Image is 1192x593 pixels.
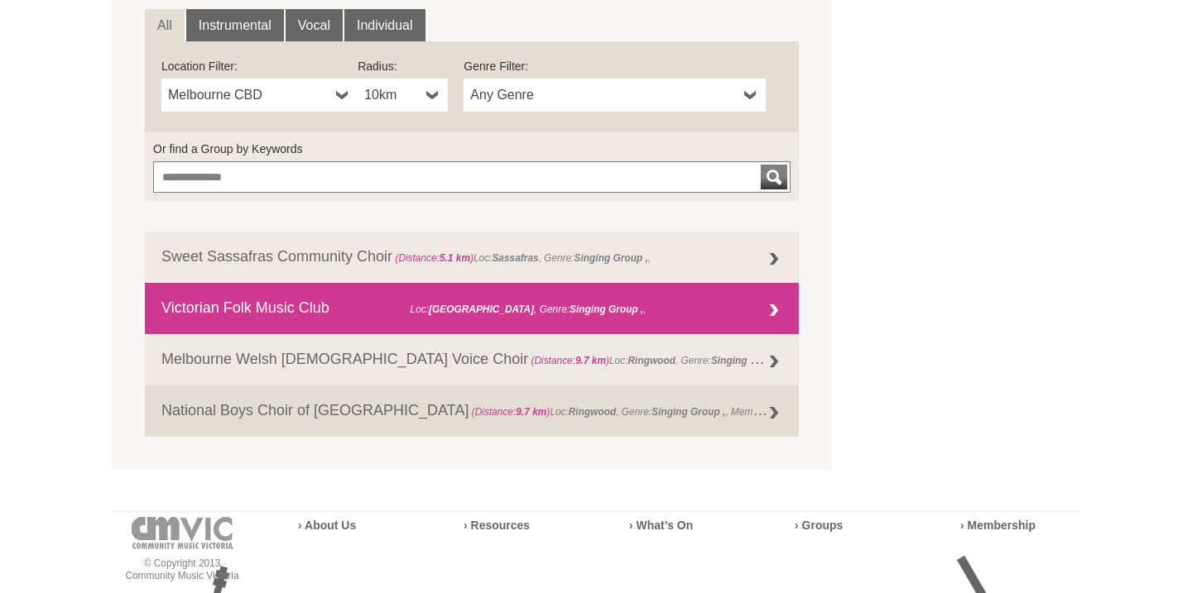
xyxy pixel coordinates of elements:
[651,406,725,418] strong: Singing Group ,
[377,304,407,315] strong: 8.2 km
[528,351,845,367] span: Loc: , Genre: , Members:
[574,252,648,264] strong: Singing Group ,
[145,334,799,385] a: Melbourne Welsh [DEMOGRAPHIC_DATA] Voice Choir (Distance:9.7 km)Loc:Ringwood, Genre:Singing Group...
[569,406,616,418] strong: Ringwood
[168,85,329,105] span: Melbourne CBD
[358,79,448,112] a: 10km
[358,58,448,74] label: Radius:
[329,304,646,315] span: Loc: , Genre: ,
[332,304,411,315] span: (Distance: )
[186,9,284,42] a: Instrumental
[711,351,785,367] strong: Singing Group ,
[795,519,843,532] a: › Groups
[570,304,643,315] strong: Singing Group ,
[145,283,799,334] a: Victorian Folk Music Club (Distance:8.2 km)Loc:[GEOGRAPHIC_DATA], Genre:Singing Group ,,
[492,252,538,264] strong: Sassafras
[286,9,343,42] a: Vocal
[132,517,233,549] img: cmvic-logo-footer.png
[429,304,534,315] strong: [GEOGRAPHIC_DATA]
[344,9,425,42] a: Individual
[364,85,420,105] span: 10km
[627,355,675,366] strong: Ringwood
[298,519,356,532] a: › About Us
[145,385,799,437] a: National Boys Choir of [GEOGRAPHIC_DATA] (Distance:9.7 km)Loc:Ringwood, Genre:Singing Group ,, Me...
[469,402,791,418] span: Loc: , Genre: , Members:
[470,85,738,105] span: Any Genre
[464,58,766,74] label: Genre Filter:
[161,58,358,74] label: Location Filter:
[531,355,609,366] span: (Distance: )
[392,252,651,264] span: Loc: , Genre: ,
[629,519,693,532] a: › What’s On
[575,355,606,366] strong: 9.7 km
[464,519,530,532] a: › Resources
[440,252,470,264] strong: 5.1 km
[153,141,791,157] label: Or find a Group by Keywords
[472,406,550,418] span: (Distance: )
[395,252,473,264] span: (Distance: )
[145,9,185,42] a: All
[112,557,252,582] p: © Copyright 2013 Community Music Victoria
[145,232,799,283] a: Sweet Sassafras Community Choir (Distance:5.1 km)Loc:Sassafras, Genre:Singing Group ,,
[161,79,358,112] a: Melbourne CBD
[960,519,1036,532] a: › Membership
[516,406,546,418] strong: 9.7 km
[464,79,766,112] a: Any Genre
